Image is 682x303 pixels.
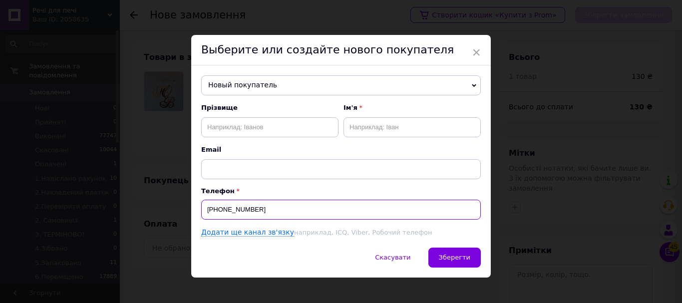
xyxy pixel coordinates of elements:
[191,35,491,65] div: Выберите или создайте нового покупателя
[364,248,421,268] button: Скасувати
[201,75,481,95] span: Новый покупатель
[201,187,481,195] p: Телефон
[439,254,470,261] span: Зберегти
[375,254,410,261] span: Скасувати
[472,44,481,61] span: ×
[201,117,339,137] input: Наприклад: Іванов
[201,145,481,154] span: Email
[428,248,481,268] button: Зберегти
[343,103,481,112] span: Ім'я
[201,103,339,112] span: Прізвище
[343,117,481,137] input: Наприклад: Іван
[294,229,432,236] span: наприклад, ICQ, Viber, Робочий телефон
[201,228,294,237] a: Додати ще канал зв'язку
[201,200,481,220] input: +38 096 0000000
